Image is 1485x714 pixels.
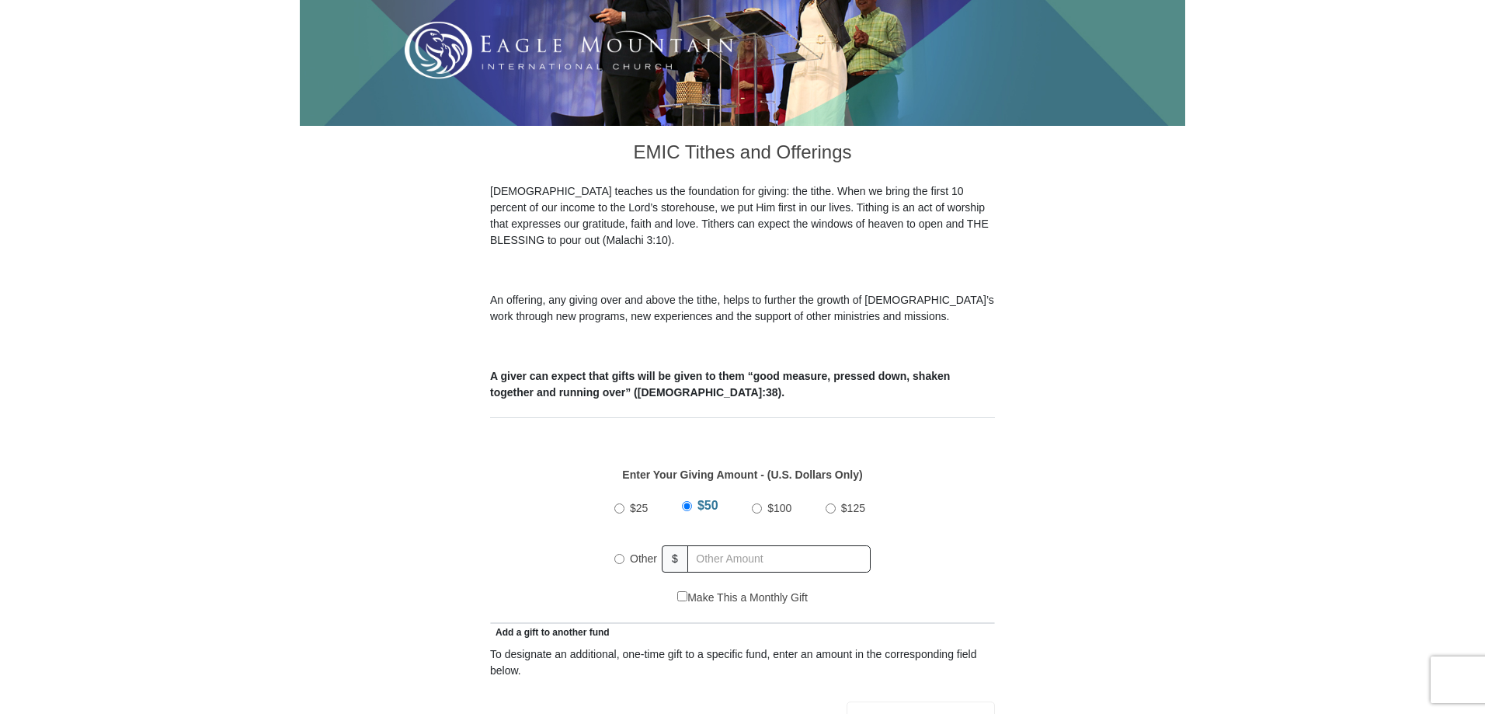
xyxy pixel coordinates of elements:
span: $25 [630,502,648,514]
span: Other [630,552,657,565]
div: To designate an additional, one-time gift to a specific fund, enter an amount in the correspondin... [490,646,995,679]
b: A giver can expect that gifts will be given to them “good measure, pressed down, shaken together ... [490,370,950,399]
p: An offering, any giving over and above the tithe, helps to further the growth of [DEMOGRAPHIC_DAT... [490,292,995,325]
span: $100 [767,502,791,514]
span: $125 [841,502,865,514]
strong: Enter Your Giving Amount - (U.S. Dollars Only) [622,468,862,481]
label: Make This a Monthly Gift [677,590,808,606]
span: $50 [697,499,718,512]
span: $ [662,545,688,573]
input: Other Amount [687,545,871,573]
p: [DEMOGRAPHIC_DATA] teaches us the foundation for giving: the tithe. When we bring the first 10 pe... [490,183,995,249]
input: Make This a Monthly Gift [677,591,687,601]
h3: EMIC Tithes and Offerings [490,126,995,183]
span: Add a gift to another fund [490,627,610,638]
